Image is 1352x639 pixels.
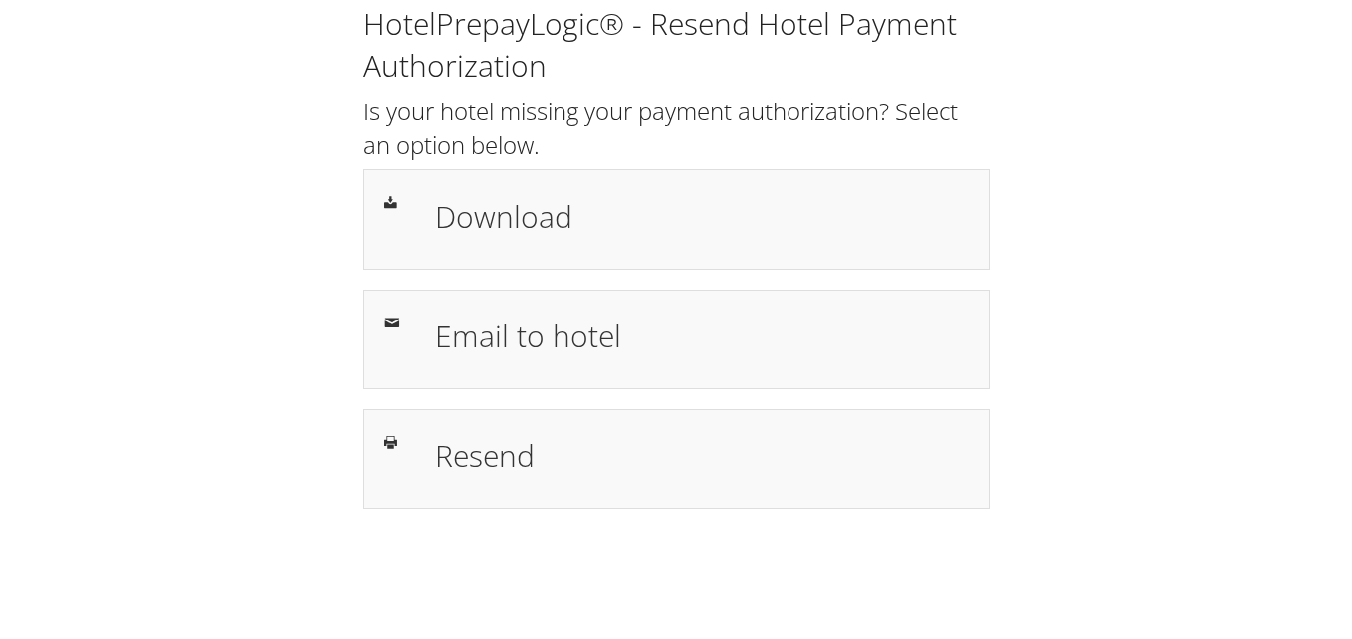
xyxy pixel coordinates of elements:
[435,314,969,358] h1: Email to hotel
[363,290,990,389] a: Email to hotel
[363,95,990,161] h2: Is your hotel missing your payment authorization? Select an option below.
[435,194,969,239] h1: Download
[363,169,990,269] a: Download
[363,3,990,87] h1: HotelPrepayLogic® - Resend Hotel Payment Authorization
[435,433,969,478] h1: Resend
[363,409,990,509] a: Resend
